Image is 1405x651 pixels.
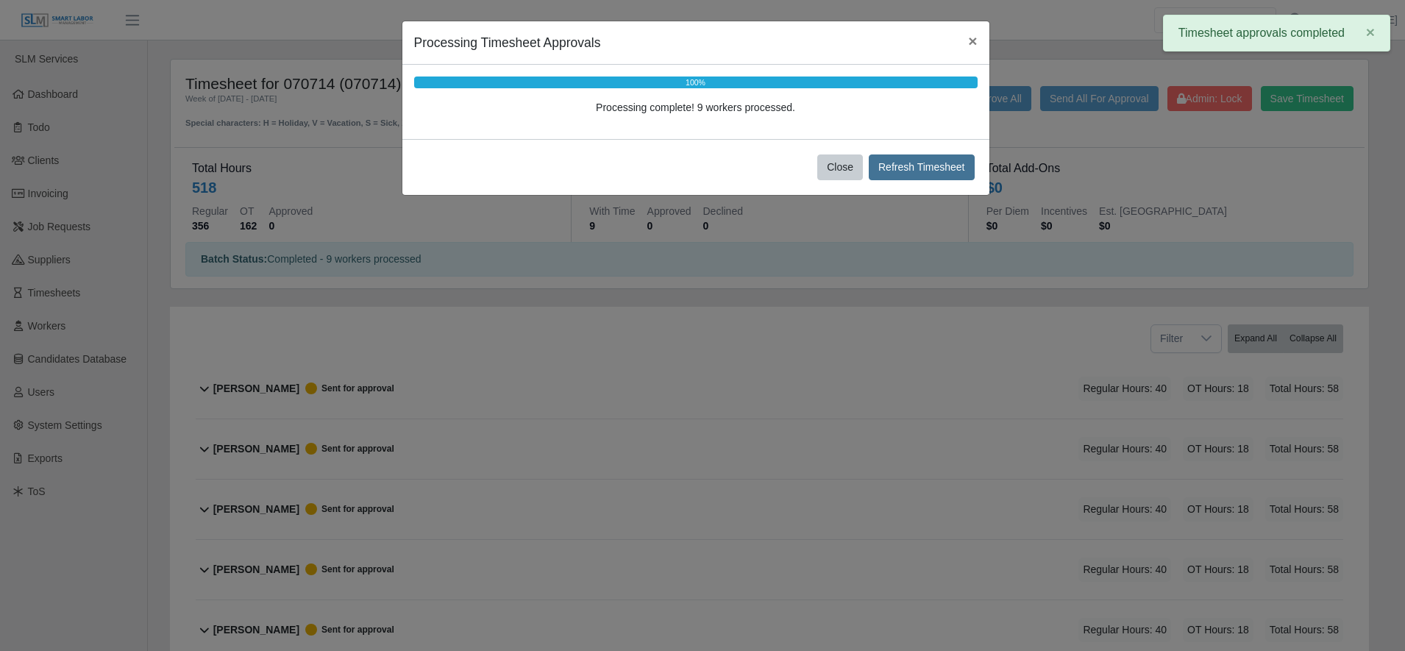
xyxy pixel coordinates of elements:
div: Timesheet approvals completed [1163,15,1390,51]
button: Close [817,154,863,180]
span: × [968,32,977,49]
div: Processing complete! 9 workers processed. [414,100,978,115]
button: Refresh Timesheet [869,154,975,180]
div: 100% [414,77,978,88]
button: Close [956,21,989,60]
h5: Processing Timesheet Approvals [414,33,601,52]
